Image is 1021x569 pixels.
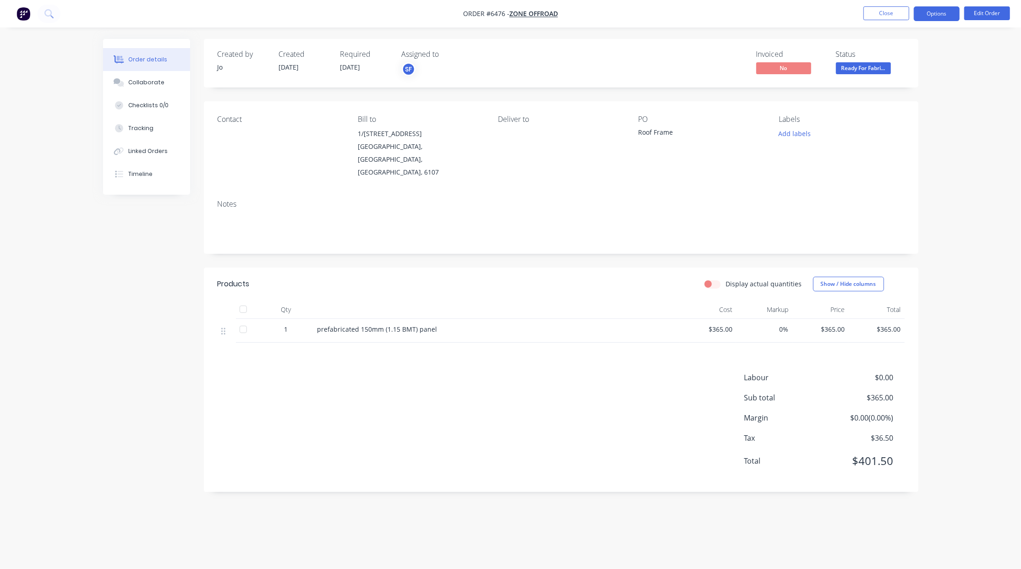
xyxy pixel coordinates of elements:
span: No [756,62,811,74]
span: $0.00 ( 0.00 %) [825,412,893,423]
div: Bill to [358,115,483,124]
div: Products [218,279,250,290]
span: $36.50 [825,432,893,443]
div: Timeline [128,170,153,178]
button: Tracking [103,117,190,140]
span: Ready For Fabri... [836,62,891,74]
button: Checklists 0/0 [103,94,190,117]
div: 1/[STREET_ADDRESS][GEOGRAPHIC_DATA], [GEOGRAPHIC_DATA], [GEOGRAPHIC_DATA], 6107 [358,127,483,179]
div: Checklists 0/0 [128,101,169,109]
div: [GEOGRAPHIC_DATA], [GEOGRAPHIC_DATA], [GEOGRAPHIC_DATA], 6107 [358,140,483,179]
span: Labour [744,372,826,383]
div: Linked Orders [128,147,168,155]
div: 1/[STREET_ADDRESS] [358,127,483,140]
button: Options [914,6,960,21]
span: $401.50 [825,453,893,469]
button: Edit Order [964,6,1010,20]
div: Status [836,50,905,59]
button: Ready For Fabri... [836,62,891,76]
label: Display actual quantities [726,279,802,289]
span: prefabricated 150mm (1.15 BMT) panel [317,325,437,334]
div: Tracking [128,124,153,132]
button: Linked Orders [103,140,190,163]
span: 1 [284,324,288,334]
div: Markup [736,301,792,319]
button: SF [402,62,415,76]
span: Order #6476 - [463,10,509,18]
div: Deliver to [498,115,623,124]
span: 0% [740,324,789,334]
span: Total [744,455,826,466]
div: Invoiced [756,50,825,59]
button: Add labels [774,127,816,140]
button: Timeline [103,163,190,186]
span: $365.00 [684,324,733,334]
img: Factory [16,7,30,21]
span: [DATE] [279,63,299,71]
span: $365.00 [825,392,893,403]
div: Collaborate [128,78,164,87]
div: Qty [259,301,314,319]
span: [DATE] [340,63,360,71]
span: Tax [744,432,826,443]
div: Required [340,50,391,59]
div: Created by [218,50,268,59]
div: Order details [128,55,167,64]
button: Collaborate [103,71,190,94]
span: Sub total [744,392,826,403]
button: Show / Hide columns [813,277,884,291]
div: PO [639,115,764,124]
div: Labels [779,115,904,124]
a: Zone Offroad [509,10,558,18]
div: Jo [218,62,268,72]
div: Assigned to [402,50,493,59]
div: Roof Frame [639,127,753,140]
span: Margin [744,412,826,423]
div: Created [279,50,329,59]
button: Close [863,6,909,20]
span: $0.00 [825,372,893,383]
button: Order details [103,48,190,71]
div: Total [848,301,905,319]
span: $365.00 [796,324,845,334]
div: Notes [218,200,905,208]
div: Contact [218,115,343,124]
span: $365.00 [852,324,901,334]
div: Price [792,301,849,319]
div: Cost [680,301,737,319]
